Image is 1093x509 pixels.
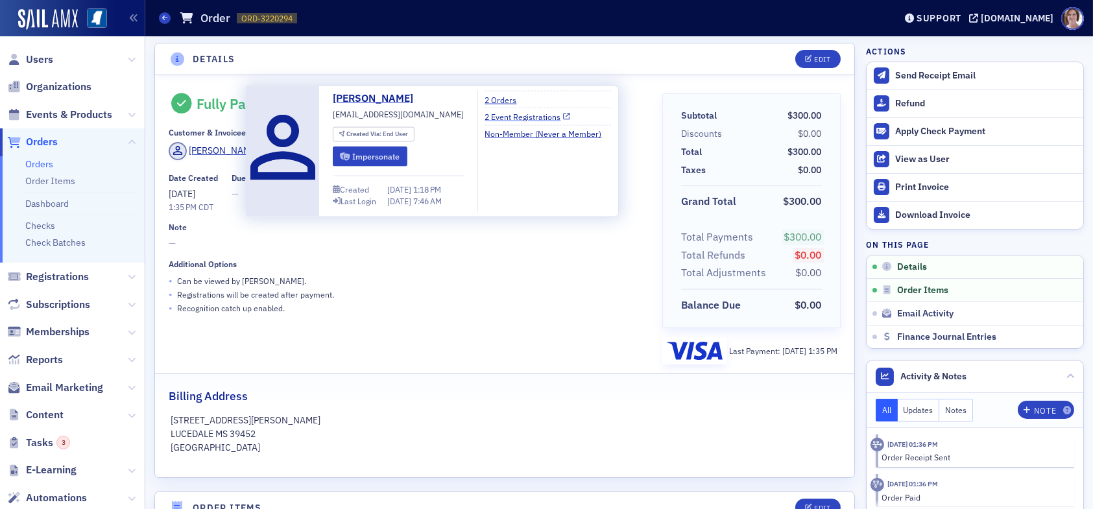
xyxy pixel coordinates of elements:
[7,53,53,67] a: Users
[7,436,70,450] a: Tasks3
[171,427,839,441] p: LUCEDALE MS 39452
[887,479,938,488] time: 7/18/2025 01:36 PM
[795,50,840,68] button: Edit
[681,109,721,123] span: Subtotal
[895,182,1077,193] div: Print Invoice
[485,110,570,122] a: 2 Event Registrations
[981,12,1053,24] div: [DOMAIN_NAME]
[26,381,103,395] span: Email Marketing
[177,302,285,314] p: Recognition catch up enabled.
[729,345,837,357] div: Last Payment:
[795,298,822,311] span: $0.00
[26,408,64,422] span: Content
[681,248,745,263] div: Total Refunds
[867,201,1083,229] a: Download Invoice
[681,248,750,263] span: Total Refunds
[177,275,306,287] p: Can be viewed by [PERSON_NAME] .
[681,194,741,209] span: Grand Total
[26,80,91,94] span: Organizations
[1034,407,1056,414] div: Note
[25,220,55,231] a: Checks
[26,436,70,450] span: Tasks
[681,298,745,313] span: Balance Due
[7,381,103,395] a: Email Marketing
[897,308,954,320] span: Email Activity
[26,53,53,67] span: Users
[895,70,1077,82] div: Send Receipt Email
[333,91,423,106] a: [PERSON_NAME]
[866,239,1084,250] h4: On this page
[177,289,334,300] p: Registrations will be created after payment.
[7,135,58,149] a: Orders
[681,145,706,159] span: Total
[796,266,822,279] span: $0.00
[969,14,1058,23] button: [DOMAIN_NAME]
[681,145,702,159] div: Total
[169,142,259,160] a: [PERSON_NAME]
[25,175,75,187] a: Order Items
[169,222,187,232] div: Note
[169,188,195,200] span: [DATE]
[18,9,78,30] img: SailAMX
[413,184,441,195] span: 1:18 PM
[197,95,258,112] div: Fully Paid
[882,491,1066,503] div: Order Paid
[799,164,822,176] span: $0.00
[867,145,1083,173] button: View as User
[681,298,741,313] div: Balance Due
[1018,401,1074,419] button: Note
[867,173,1083,201] a: Print Invoice
[189,144,259,158] div: [PERSON_NAME]
[169,302,173,315] span: •
[681,109,717,123] div: Subtotal
[7,353,63,367] a: Reports
[782,346,808,356] span: [DATE]
[7,80,91,94] a: Organizations
[895,98,1077,110] div: Refund
[795,248,822,261] span: $0.00
[681,127,727,141] span: Discounts
[25,237,86,248] a: Check Batches
[169,173,218,183] div: Date Created
[26,325,90,339] span: Memberships
[87,8,107,29] img: SailAMX
[26,298,90,312] span: Subscriptions
[169,259,237,269] div: Additional Options
[26,135,58,149] span: Orders
[169,288,173,302] span: •
[788,146,822,158] span: $300.00
[26,270,89,284] span: Registrations
[667,342,723,360] img: visa
[866,45,906,57] h4: Actions
[681,265,771,281] span: Total Adjustments
[346,130,383,138] span: Created Via :
[169,128,246,137] div: Customer & Invoicee
[784,230,822,243] span: $300.00
[7,325,90,339] a: Memberships
[387,184,413,195] span: [DATE]
[26,463,77,477] span: E-Learning
[340,186,369,193] div: Created
[897,261,927,273] span: Details
[341,198,376,205] div: Last Login
[799,128,822,139] span: $0.00
[876,399,898,421] button: All
[169,388,248,405] h2: Billing Address
[171,441,839,455] p: [GEOGRAPHIC_DATA]
[681,163,710,177] span: Taxes
[901,370,967,383] span: Activity & Notes
[169,237,644,250] span: —
[867,117,1083,145] button: Apply Check Payment
[56,436,70,449] div: 3
[7,298,90,312] a: Subscriptions
[193,53,235,66] h4: Details
[169,274,173,288] span: •
[333,147,407,167] button: Impersonate
[897,285,948,296] span: Order Items
[784,195,822,207] span: $300.00
[26,491,87,505] span: Automations
[681,194,736,209] div: Grand Total
[25,198,69,209] a: Dashboard
[78,8,107,30] a: View Homepage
